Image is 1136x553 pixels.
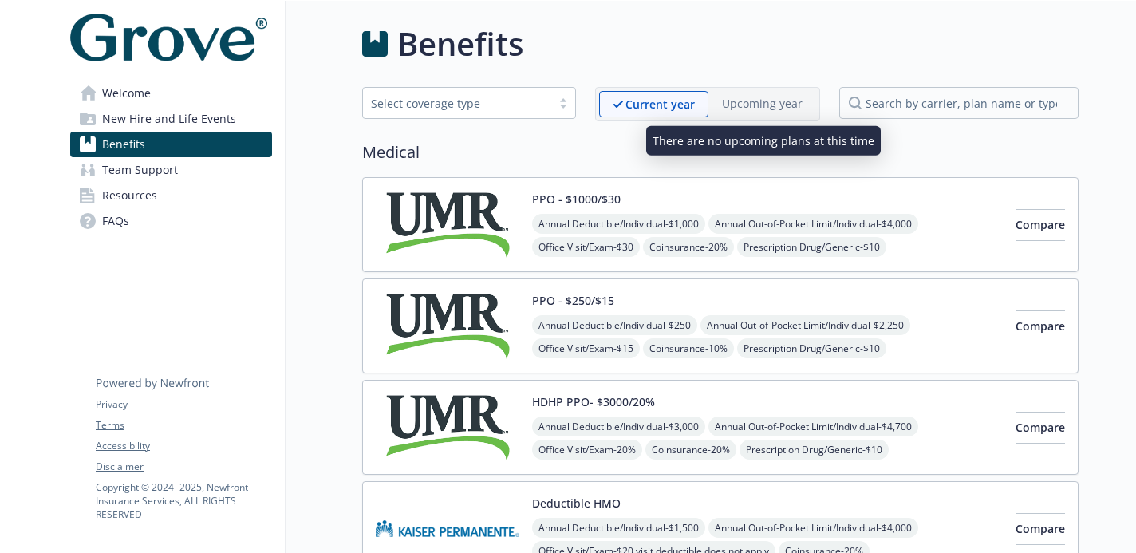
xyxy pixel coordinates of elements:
span: Annual Deductible/Individual - $1,000 [532,214,705,234]
span: FAQs [102,208,129,234]
div: Select coverage type [371,95,543,112]
span: Prescription Drug/Generic - $10 [737,338,886,358]
span: Office Visit/Exam - 20% [532,440,642,460]
button: Compare [1016,310,1065,342]
a: Team Support [70,157,272,183]
button: HDHP PPO- $3000/20% [532,393,655,410]
span: Annual Out-of-Pocket Limit/Individual - $4,000 [708,214,918,234]
span: Benefits [102,132,145,157]
span: Annual Out-of-Pocket Limit/Individual - $4,000 [708,518,918,538]
span: Coinsurance - 20% [643,237,734,257]
span: Compare [1016,217,1065,232]
span: New Hire and Life Events [102,106,236,132]
span: Annual Deductible/Individual - $1,500 [532,518,705,538]
p: Copyright © 2024 - 2025 , Newfront Insurance Services, ALL RIGHTS RESERVED [96,480,271,521]
span: Welcome [102,81,151,106]
h1: Benefits [397,20,523,68]
button: PPO - $250/$15 [532,292,614,309]
span: Annual Deductible/Individual - $3,000 [532,417,705,436]
span: Office Visit/Exam - $15 [532,338,640,358]
span: Office Visit/Exam - $30 [532,237,640,257]
span: Prescription Drug/Generic - $10 [740,440,889,460]
a: Disclaimer [96,460,271,474]
a: Accessibility [96,439,271,453]
a: FAQs [70,208,272,234]
span: Team Support [102,157,178,183]
h2: Medical [362,140,1079,164]
img: UMR carrier logo [376,292,519,360]
span: Annual Out-of-Pocket Limit/Individual - $4,700 [708,417,918,436]
a: Benefits [70,132,272,157]
p: Upcoming year [722,95,803,112]
button: Compare [1016,209,1065,241]
span: Prescription Drug/Generic - $10 [737,237,886,257]
span: Annual Out-of-Pocket Limit/Individual - $2,250 [700,315,910,335]
span: Coinsurance - 20% [645,440,736,460]
button: Compare [1016,513,1065,545]
a: Terms [96,418,271,433]
button: Deductible HMO [532,495,621,512]
a: New Hire and Life Events [70,106,272,132]
button: PPO - $1000/$30 [532,191,621,207]
p: Current year [625,96,695,113]
span: Annual Deductible/Individual - $250 [532,315,697,335]
button: Compare [1016,412,1065,444]
span: Coinsurance - 10% [643,338,734,358]
input: search by carrier, plan name or type [839,87,1079,119]
a: Resources [70,183,272,208]
a: Welcome [70,81,272,106]
img: UMR carrier logo [376,393,519,461]
span: Compare [1016,420,1065,435]
img: UMR carrier logo [376,191,519,259]
a: Privacy [96,397,271,412]
span: Compare [1016,521,1065,536]
span: Compare [1016,318,1065,334]
span: Resources [102,183,157,208]
span: Upcoming year [708,91,816,117]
